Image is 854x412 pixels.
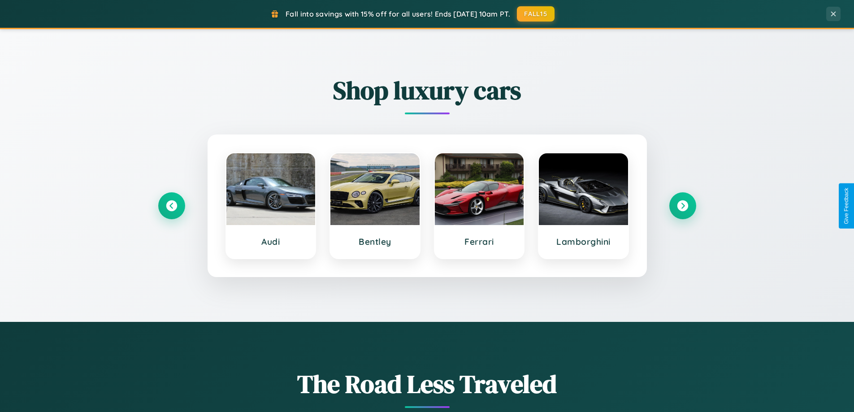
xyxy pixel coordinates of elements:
[548,236,619,247] h3: Lamborghini
[843,188,850,224] div: Give Feedback
[517,6,555,22] button: FALL15
[158,367,696,401] h1: The Road Less Traveled
[444,236,515,247] h3: Ferrari
[158,73,696,108] h2: Shop luxury cars
[286,9,510,18] span: Fall into savings with 15% off for all users! Ends [DATE] 10am PT.
[235,236,307,247] h3: Audi
[339,236,411,247] h3: Bentley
